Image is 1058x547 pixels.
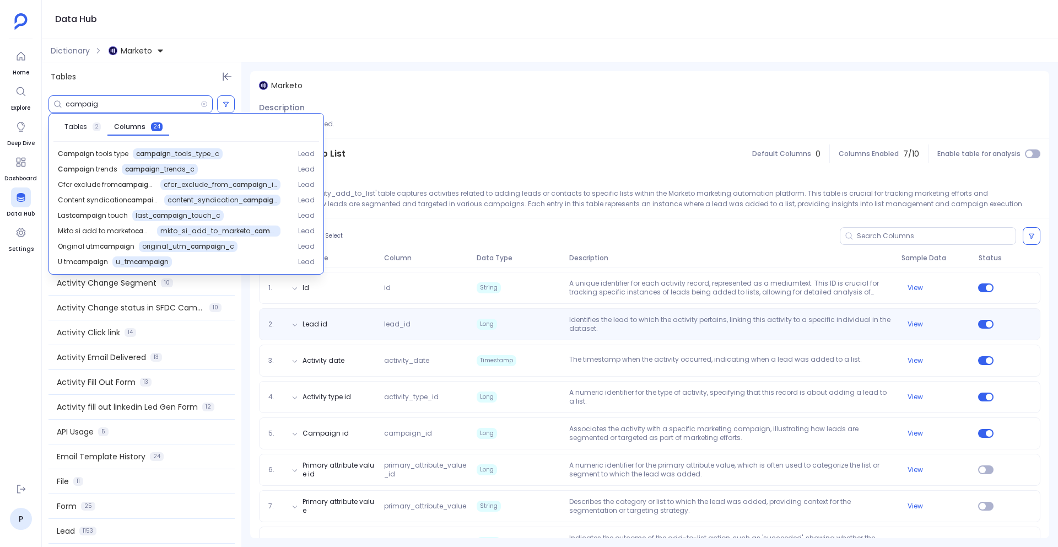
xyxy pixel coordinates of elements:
span: Timestamp [477,355,516,366]
span: Lead [298,227,315,235]
span: Home [11,68,31,77]
span: 10 [209,303,222,312]
button: Id [303,283,309,292]
span: Dictionary [51,45,90,56]
span: Marketo [271,80,303,91]
p: Describes the category or list to which the lead was added, providing context for the segmentatio... [565,497,897,515]
span: 0 [816,148,821,159]
span: Lead [57,525,75,537]
button: View [908,320,923,329]
input: Search Columns [857,232,1016,240]
h1: Data Hub [55,12,97,27]
span: 2. [264,320,287,329]
button: Activity type id [303,393,351,401]
button: Hide Tables [219,69,235,84]
span: Long [477,464,497,475]
span: 14 [125,328,136,337]
span: 10 [161,278,173,287]
span: 1153 [79,527,96,535]
span: Lead [298,165,315,174]
button: View [908,429,923,438]
span: 6. [264,465,287,474]
button: View [908,465,923,474]
a: Home [11,46,31,77]
p: Identifies the lead to which the activity pertains, linking this activity to a specific individua... [565,315,897,333]
span: Sample Data [897,254,974,262]
img: marketo.svg [259,81,268,90]
p: The timestamp when the activity occurred, indicating when a lead was added to a list. [565,355,897,366]
span: String [477,282,501,293]
span: 3. [264,356,287,365]
p: No description added. [259,119,1040,129]
span: API Usage [57,426,94,437]
span: Long [477,392,497,403]
span: Tables [64,122,87,131]
span: 24 [151,122,163,131]
span: Default Columns [752,149,811,158]
span: Field Name [287,254,379,262]
span: Long [477,428,497,439]
a: Data Hub [7,187,35,218]
span: 4. [264,393,287,401]
span: Data Hub [7,210,35,218]
img: petavue logo [14,13,28,30]
button: View [908,356,923,365]
button: View [908,502,923,511]
span: Lead [298,211,315,220]
p: Associates the activity with a specific marketing campaign, illustrating how leads are segmented ... [565,425,897,442]
span: campaig [255,226,285,235]
span: Activity fill out linkedin Led Gen Form [57,401,198,412]
p: A numeric identifier for the primary attribute value, which is often used to categorize the list ... [565,461,897,479]
span: campaign_id [380,429,472,438]
span: Enable table for analysis [937,149,1021,158]
button: Activity date [303,356,344,365]
span: lead_id [380,320,472,329]
span: id [380,283,472,292]
span: 7. [264,502,287,511]
span: String [477,501,501,512]
a: Deep Dive [7,117,35,148]
span: Activity Click link [57,327,120,338]
span: Dashboard [4,174,37,183]
span: Marketo [121,45,152,56]
span: 25 [81,502,95,511]
span: 5. [264,429,287,438]
span: Settings [8,245,34,254]
span: 13 [140,378,152,387]
button: Campaign id [303,429,349,438]
span: File [57,476,69,487]
span: 1. [264,283,287,292]
span: activity_type_id [380,393,472,401]
a: P [10,508,32,530]
span: 13 [150,353,162,362]
div: Tables [42,62,241,91]
button: Select [318,229,350,243]
button: Marketo [106,42,166,60]
button: View [908,283,923,292]
button: View [908,393,923,401]
span: Column [380,254,472,262]
span: 7 / 10 [903,148,919,159]
span: Lead [298,196,315,205]
span: Explore [11,104,31,112]
p: A numeric identifier for the type of activity, specifying that this record is about adding a lead... [565,388,897,406]
a: Settings [8,223,34,254]
button: Lead id [303,320,327,329]
span: Columns [114,122,145,131]
a: Dashboard [4,152,37,183]
button: Primary attribute value id [303,461,375,479]
span: Lead [298,180,315,189]
span: Form [57,501,77,512]
span: Lead [298,258,315,266]
img: marketo.svg [109,46,117,55]
span: Long [477,319,497,330]
span: Lead [298,149,315,158]
span: Description [259,102,305,113]
span: Data Type [472,254,565,262]
button: Primary attribute value [303,497,375,515]
span: Activity Email Delivered [57,352,146,363]
span: 5 [98,427,109,436]
span: Deep Dive [7,139,35,148]
span: Activity Change Segment [57,277,156,288]
span: Activity Change status in SFDC Campaign [57,302,205,313]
